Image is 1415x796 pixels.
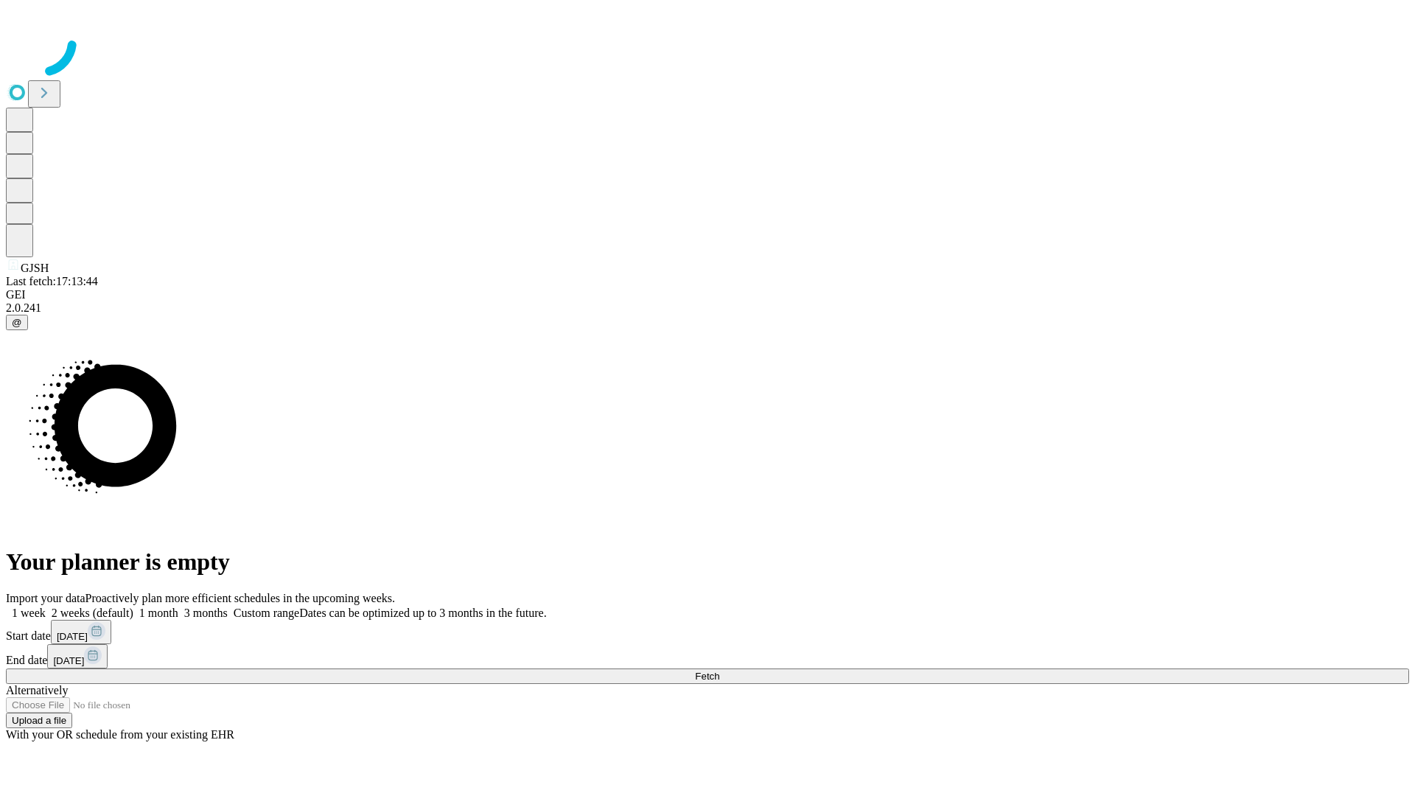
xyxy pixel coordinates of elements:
[184,607,228,619] span: 3 months
[299,607,546,619] span: Dates can be optimized up to 3 months in the future.
[57,631,88,642] span: [DATE]
[6,728,234,741] span: With your OR schedule from your existing EHR
[12,607,46,619] span: 1 week
[85,592,395,604] span: Proactively plan more efficient schedules in the upcoming weeks.
[6,668,1409,684] button: Fetch
[47,644,108,668] button: [DATE]
[6,548,1409,576] h1: Your planner is empty
[139,607,178,619] span: 1 month
[695,671,719,682] span: Fetch
[6,315,28,330] button: @
[52,607,133,619] span: 2 weeks (default)
[12,317,22,328] span: @
[6,275,98,287] span: Last fetch: 17:13:44
[21,262,49,274] span: GJSH
[6,684,68,696] span: Alternatively
[53,655,84,666] span: [DATE]
[6,301,1409,315] div: 2.0.241
[6,644,1409,668] div: End date
[234,607,299,619] span: Custom range
[6,288,1409,301] div: GEI
[6,713,72,728] button: Upload a file
[51,620,111,644] button: [DATE]
[6,620,1409,644] div: Start date
[6,592,85,604] span: Import your data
